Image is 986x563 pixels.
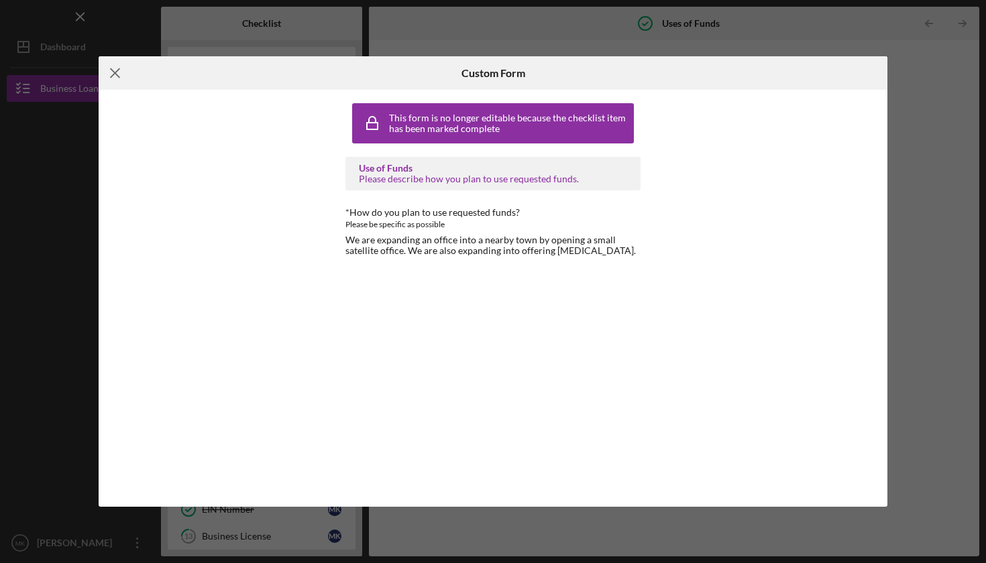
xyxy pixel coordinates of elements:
h6: Custom Form [461,67,525,79]
div: Please be specific as possible [345,218,641,231]
div: *How do you plan to use requested funds? [345,207,641,218]
div: Please describe how you plan to use requested funds. [359,174,627,184]
div: Use of Funds [359,163,627,174]
div: This form is no longer editable because the checklist item has been marked complete [389,113,631,134]
div: We are expanding an office into a nearby town by opening a small satellite office. We are also ex... [345,235,641,256]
